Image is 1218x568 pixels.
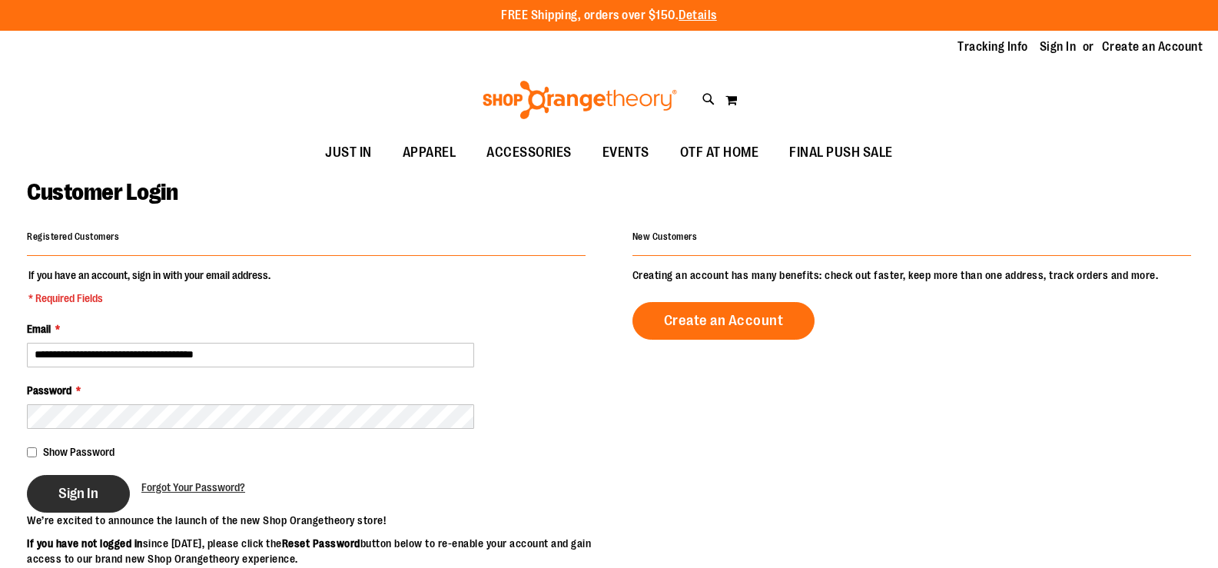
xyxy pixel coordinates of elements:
a: JUST IN [310,135,387,171]
a: FINAL PUSH SALE [774,135,908,171]
a: Tracking Info [957,38,1028,55]
p: Creating an account has many benefits: check out faster, keep more than one address, track orders... [632,267,1191,283]
a: Forgot Your Password? [141,480,245,495]
legend: If you have an account, sign in with your email address. [27,267,272,306]
span: EVENTS [602,135,649,170]
button: Sign In [27,475,130,513]
a: EVENTS [587,135,665,171]
span: Password [27,384,71,397]
span: FINAL PUSH SALE [789,135,893,170]
strong: Reset Password [282,537,360,550]
span: APPAREL [403,135,456,170]
span: JUST IN [325,135,372,170]
a: OTF AT HOME [665,135,775,171]
a: APPAREL [387,135,472,171]
span: Forgot Your Password? [141,481,245,493]
a: ACCESSORIES [471,135,587,171]
a: Create an Account [632,302,815,340]
a: Details [679,8,717,22]
p: since [DATE], please click the button below to re-enable your account and gain access to our bran... [27,536,609,566]
span: Customer Login [27,179,178,205]
a: Create an Account [1102,38,1203,55]
span: Create an Account [664,312,784,329]
p: We’re excited to announce the launch of the new Shop Orangetheory store! [27,513,609,528]
span: Sign In [58,485,98,502]
span: OTF AT HOME [680,135,759,170]
a: Sign In [1040,38,1077,55]
strong: New Customers [632,231,698,242]
p: FREE Shipping, orders over $150. [501,7,717,25]
strong: Registered Customers [27,231,119,242]
strong: If you have not logged in [27,537,143,550]
img: Shop Orangetheory [480,81,679,119]
span: * Required Fields [28,291,270,306]
span: ACCESSORIES [486,135,572,170]
span: Email [27,323,51,335]
span: Show Password [43,446,114,458]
